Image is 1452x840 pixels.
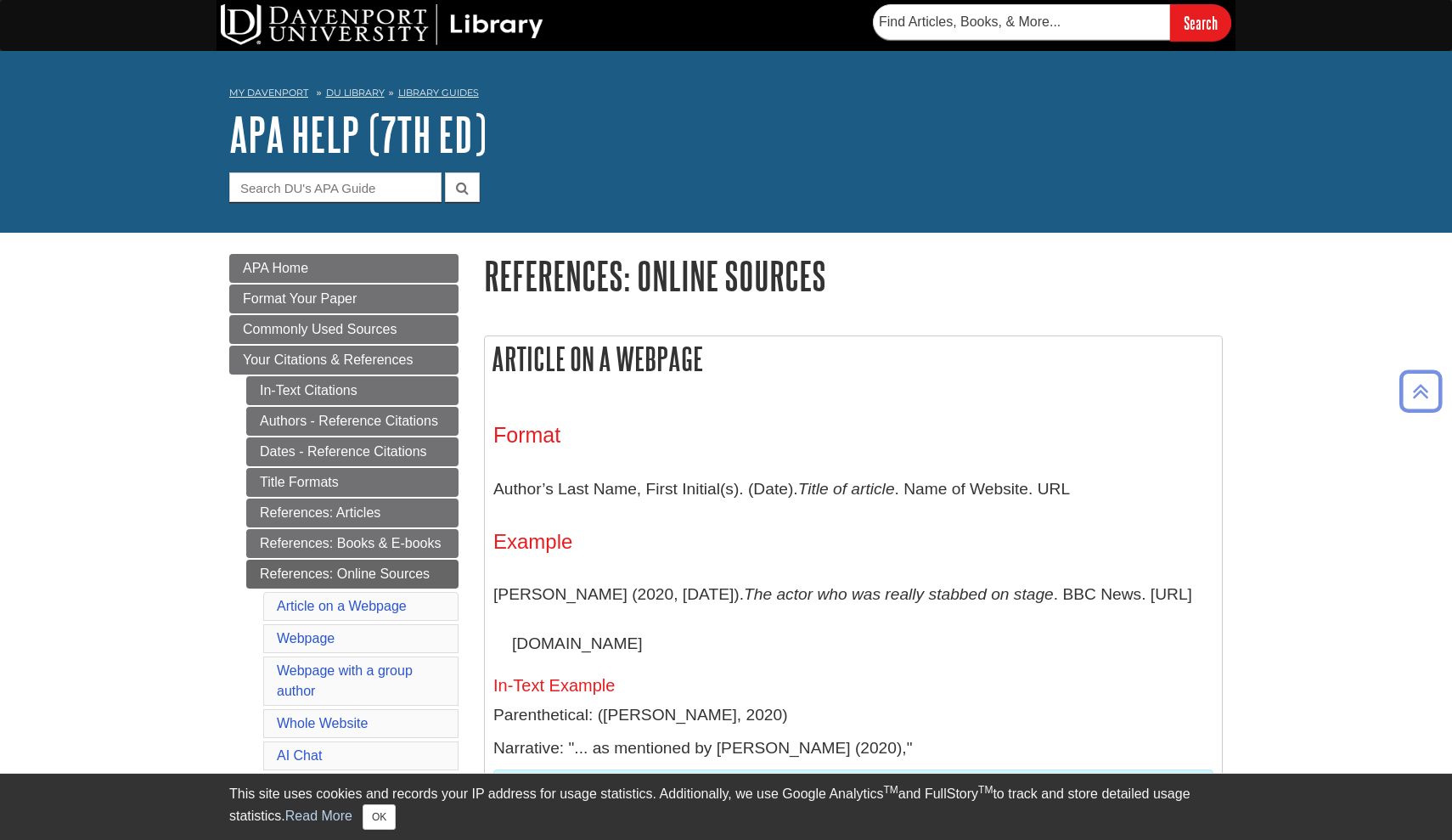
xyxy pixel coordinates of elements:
[1170,4,1231,41] input: Search
[1393,380,1448,403] a: Back to Top
[229,315,459,344] a: Commonly Used Sources
[493,676,1213,695] h5: In-Text Example
[485,336,1222,381] h2: Article on a Webpage
[221,4,543,45] img: DU Library
[246,529,459,558] a: References: Books & E-books
[229,86,308,100] a: My Davenport
[398,87,479,99] a: Library Guides
[484,254,1223,297] h1: References: Online Sources
[277,663,413,698] a: Webpage with a group author
[277,716,368,730] a: Whole Website
[493,736,1213,761] p: Narrative: "... as mentioned by [PERSON_NAME] (2020),"
[493,465,1213,514] p: Author’s Last Name, First Initial(s). (Date). . Name of Website. URL
[873,4,1170,40] input: Find Articles, Books, & More...
[277,748,322,763] a: AI Chat
[246,376,459,405] a: In-Text Citations
[243,261,308,275] span: APA Home
[744,585,1054,603] i: The actor who was really stabbed on stage
[883,784,898,796] sup: TM
[229,108,487,161] a: APA Help (7th Ed)
[246,499,459,527] a: References: Articles
[363,804,396,830] button: Close
[229,82,1223,109] nav: breadcrumb
[873,4,1231,41] form: Searches DU Library's articles, books, and more
[493,531,1213,553] h4: Example
[243,352,413,367] span: Your Citations & References
[246,468,459,497] a: Title Formats
[229,172,442,202] input: Search DU's APA Guide
[229,346,459,375] a: Your Citations & References
[229,285,459,313] a: Format Your Paper
[229,254,459,283] a: APA Home
[493,423,1213,448] h3: Format
[243,291,357,306] span: Format Your Paper
[277,631,335,646] a: Webpage
[978,784,993,796] sup: TM
[246,437,459,466] a: Dates - Reference Citations
[246,407,459,436] a: Authors - Reference Citations
[246,560,459,589] a: References: Online Sources
[277,599,407,613] a: Article on a Webpage
[493,570,1213,668] p: [PERSON_NAME] (2020, [DATE]). . BBC News. [URL][DOMAIN_NAME]
[285,809,352,823] a: Read More
[243,322,397,336] span: Commonly Used Sources
[229,784,1223,830] div: This site uses cookies and records your IP address for usage statistics. Additionally, we use Goo...
[493,703,1213,728] p: Parenthetical: ([PERSON_NAME], 2020)
[798,480,895,498] i: Title of article
[326,87,385,99] a: DU Library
